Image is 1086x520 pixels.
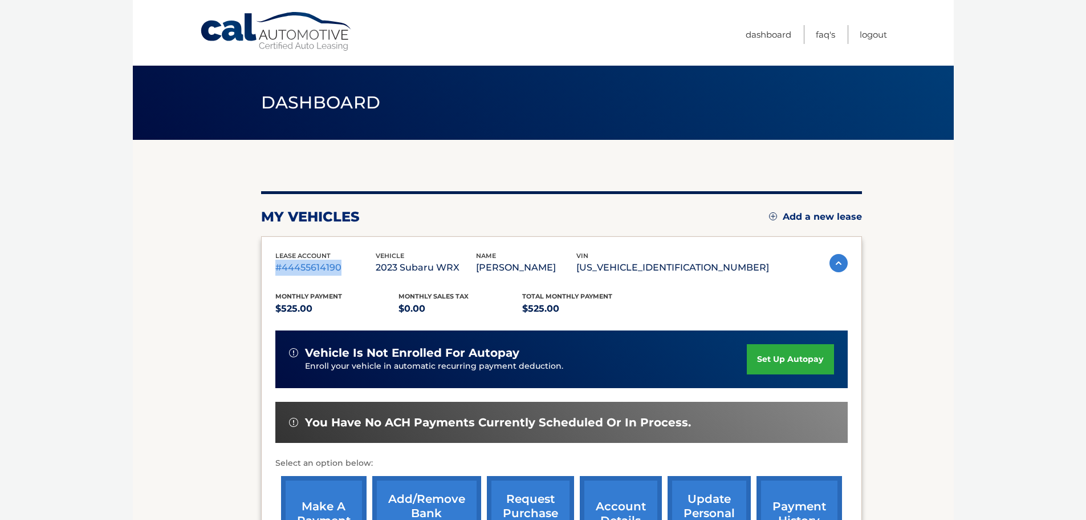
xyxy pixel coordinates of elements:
p: [PERSON_NAME] [476,260,576,276]
p: #44455614190 [275,260,376,276]
h2: my vehicles [261,208,360,225]
span: vehicle [376,252,404,260]
p: [US_VEHICLE_IDENTIFICATION_NUMBER] [576,260,769,276]
img: accordion-active.svg [829,254,848,272]
img: alert-white.svg [289,418,298,427]
span: name [476,252,496,260]
a: Cal Automotive [200,11,353,52]
p: Select an option below: [275,457,848,470]
p: $525.00 [522,301,646,317]
span: vehicle is not enrolled for autopay [305,346,519,360]
a: Logout [860,25,887,44]
span: Monthly Payment [275,292,342,300]
span: You have no ACH payments currently scheduled or in process. [305,416,691,430]
p: 2023 Subaru WRX [376,260,476,276]
a: set up autopay [747,344,833,374]
a: Add a new lease [769,211,862,223]
span: Total Monthly Payment [522,292,612,300]
span: lease account [275,252,331,260]
p: Enroll your vehicle in automatic recurring payment deduction. [305,360,747,373]
span: Monthly sales Tax [398,292,469,300]
a: Dashboard [746,25,791,44]
span: vin [576,252,588,260]
p: $525.00 [275,301,399,317]
img: add.svg [769,212,777,220]
span: Dashboard [261,92,381,113]
a: FAQ's [816,25,835,44]
p: $0.00 [398,301,522,317]
img: alert-white.svg [289,348,298,357]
